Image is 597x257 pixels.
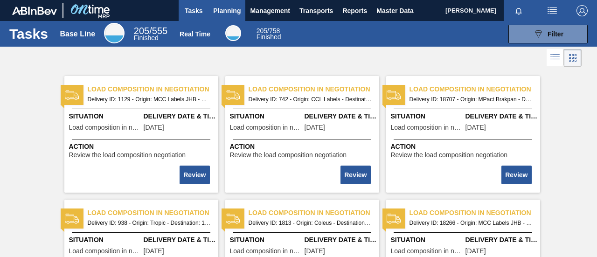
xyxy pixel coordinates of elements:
span: / 758 [257,27,280,35]
span: Load composition in negotiation [249,208,379,218]
span: Delivery Date & Time [305,235,377,245]
span: Load composition in negotiation [88,84,218,94]
div: Complete task: 2230840 [502,165,532,185]
span: Situation [230,235,302,245]
span: 08/20/2025, [465,248,486,255]
img: status [387,212,401,226]
span: Load composition in negotiation [230,124,302,131]
span: 06/02/2023, [305,248,325,255]
h1: Tasks [9,28,48,39]
span: Delivery ID: 18707 - Origin: MPact Brakpan - Destination: 1SD [410,94,533,104]
span: Load composition in negotiation [410,84,540,94]
span: Transports [299,5,333,16]
span: Filter [548,30,563,38]
img: userActions [547,5,558,16]
span: Delivery Date & Time [144,235,216,245]
span: Situation [391,235,463,245]
button: Notifications [504,4,534,17]
span: Situation [391,111,463,121]
span: Situation [230,111,302,121]
button: Review [501,166,531,184]
span: Load composition in negotiation [391,248,463,255]
span: Load composition in negotiation [391,124,463,131]
span: Delivery ID: 938 - Origin: Tropic - Destination: 1SD [88,218,211,228]
span: Action [69,142,216,152]
button: Review [340,166,370,184]
span: Reports [342,5,367,16]
span: Delivery ID: 18266 - Origin: MCC Labels JHB - Destination: 1SD [410,218,533,228]
span: Management [250,5,290,16]
span: Delivery Date & Time [305,111,377,121]
div: Real Time [257,28,281,40]
span: Finished [257,33,281,41]
span: Review the load composition negotiation [69,152,186,159]
span: Delivery Date & Time [465,111,538,121]
span: Load composition in negotiation [410,208,540,218]
img: status [226,212,240,226]
span: 205 [134,26,149,36]
span: Situation [69,111,141,121]
span: Delivery ID: 742 - Origin: CCL Labels - Destination: 1SD [249,94,372,104]
span: Delivery Date & Time [465,235,538,245]
span: Load composition in negotiation [69,124,141,131]
span: Delivery ID: 1129 - Origin: MCC Labels JHB - Destination: 1SD [88,94,211,104]
span: Delivery ID: 1813 - Origin: Coleus - Destination: 1SD [249,218,372,228]
span: Situation [69,235,141,245]
img: status [387,88,401,102]
span: Delivery Date & Time [144,111,216,121]
img: Logout [576,5,588,16]
img: status [65,88,79,102]
button: Review [180,166,209,184]
span: 205 [257,27,267,35]
div: Complete task: 2230838 [180,165,210,185]
span: 01/27/2023, [305,124,325,131]
span: Finished [134,34,159,42]
span: Planning [213,5,241,16]
span: Load composition in negotiation [249,84,379,94]
span: Review the load composition negotiation [391,152,508,159]
div: Complete task: 2230839 [341,165,371,185]
span: Action [230,142,377,152]
div: Real Time [180,30,210,38]
span: 09/05/2025, [465,124,486,131]
span: Load composition in negotiation [88,208,218,218]
img: status [226,88,240,102]
span: 03/31/2023, [144,124,164,131]
img: TNhmsLtSVTkK8tSr43FrP2fwEKptu5GPRR3wAAAABJRU5ErkJggg== [12,7,57,15]
div: Base Line [104,23,125,43]
span: Load composition in negotiation [69,248,141,255]
span: Load composition in negotiation [230,248,302,255]
div: List Vision [547,49,564,67]
span: Tasks [183,5,204,16]
div: Real Time [225,25,241,41]
img: status [65,212,79,226]
div: Card Vision [564,49,582,67]
span: Master Data [376,5,413,16]
div: Base Line [60,30,96,38]
button: Filter [508,25,588,43]
span: Action [391,142,538,152]
span: 03/13/2023, [144,248,164,255]
div: Base Line [134,27,167,41]
span: / 555 [134,26,167,36]
span: Review the load composition negotiation [230,152,347,159]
